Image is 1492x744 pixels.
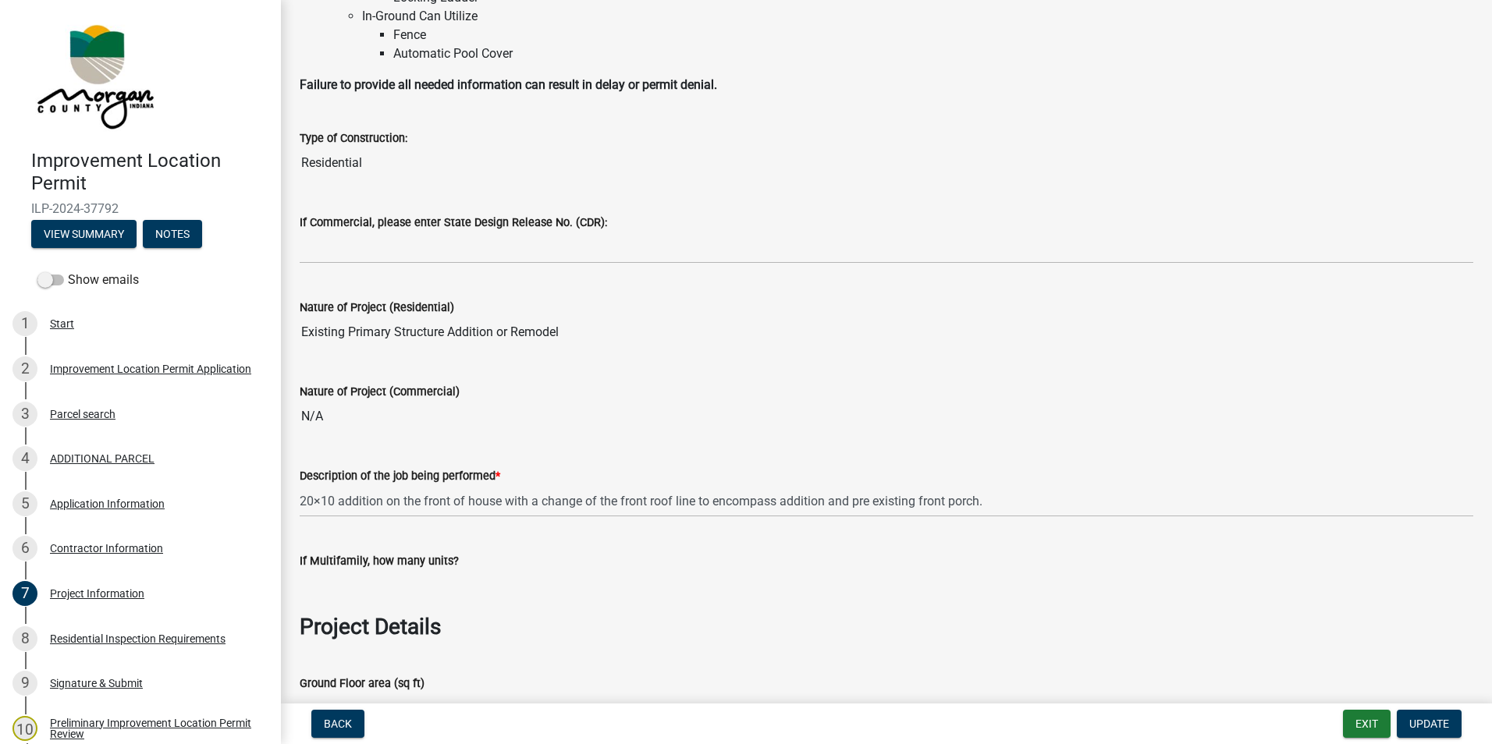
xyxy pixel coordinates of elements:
[311,710,364,738] button: Back
[12,446,37,471] div: 4
[12,536,37,561] div: 6
[31,220,137,248] button: View Summary
[143,220,202,248] button: Notes
[31,201,250,216] span: ILP-2024-37792
[50,498,165,509] div: Application Information
[300,303,454,314] label: Nature of Project (Residential)
[1343,710,1391,738] button: Exit
[50,633,226,644] div: Residential Inspection Requirements
[50,453,155,464] div: ADDITIONAL PARCEL
[300,556,459,567] label: If Multifamily, how many units?
[12,626,37,651] div: 8
[31,150,268,195] h4: Improvement Location Permit
[31,229,137,241] wm-modal-confirm: Summary
[50,717,256,739] div: Preliminary Improvement Location Permit Review
[393,26,1473,44] li: Fence
[50,543,163,554] div: Contractor Information
[300,471,500,482] label: Description of the job being performed
[1397,710,1462,738] button: Update
[12,356,37,381] div: 2
[12,581,37,606] div: 7
[362,7,1473,63] li: In-Ground Can Utilize
[1409,717,1449,730] span: Update
[12,491,37,516] div: 5
[12,671,37,696] div: 9
[12,716,37,741] div: 10
[50,318,74,329] div: Start
[50,409,115,420] div: Parcel search
[300,133,407,144] label: Type of Construction:
[50,678,143,689] div: Signature & Submit
[300,614,441,639] strong: Project Details
[324,717,352,730] span: Back
[12,311,37,336] div: 1
[143,229,202,241] wm-modal-confirm: Notes
[12,402,37,427] div: 3
[50,588,144,599] div: Project Information
[31,16,157,133] img: Morgan County, Indiana
[300,77,717,92] strong: Failure to provide all needed information can result in delay or permit denial.
[50,363,251,374] div: Improvement Location Permit Application
[37,271,139,289] label: Show emails
[300,387,460,398] label: Nature of Project (Commercial)
[300,678,425,689] label: Ground Floor area (sq ft)
[393,44,1473,63] li: Automatic Pool Cover
[300,218,607,229] label: If Commercial, please enter State Design Release No. (CDR):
